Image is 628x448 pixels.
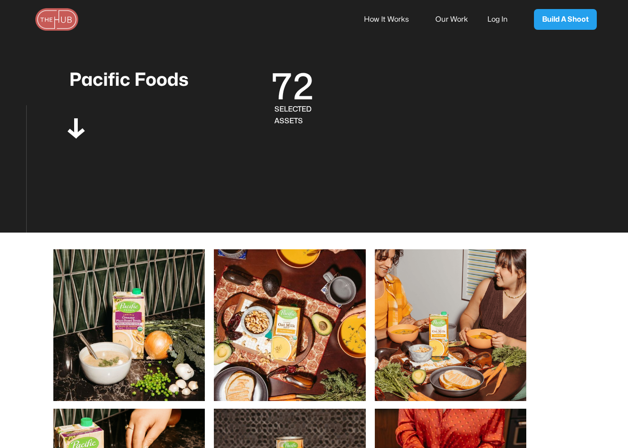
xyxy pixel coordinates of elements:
[487,10,520,29] a: Log In
[53,242,205,401] a: open lightbox
[534,9,597,30] a: Build A Shoot
[69,70,258,160] h1: Pacific Foods
[214,242,366,401] a: open lightbox
[375,242,527,401] a: open lightbox
[271,82,460,94] div: 72
[274,103,460,127] div: selected assets
[26,105,27,374] div: Heading
[435,10,480,29] a: Our Work
[364,10,421,29] a: How It Works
